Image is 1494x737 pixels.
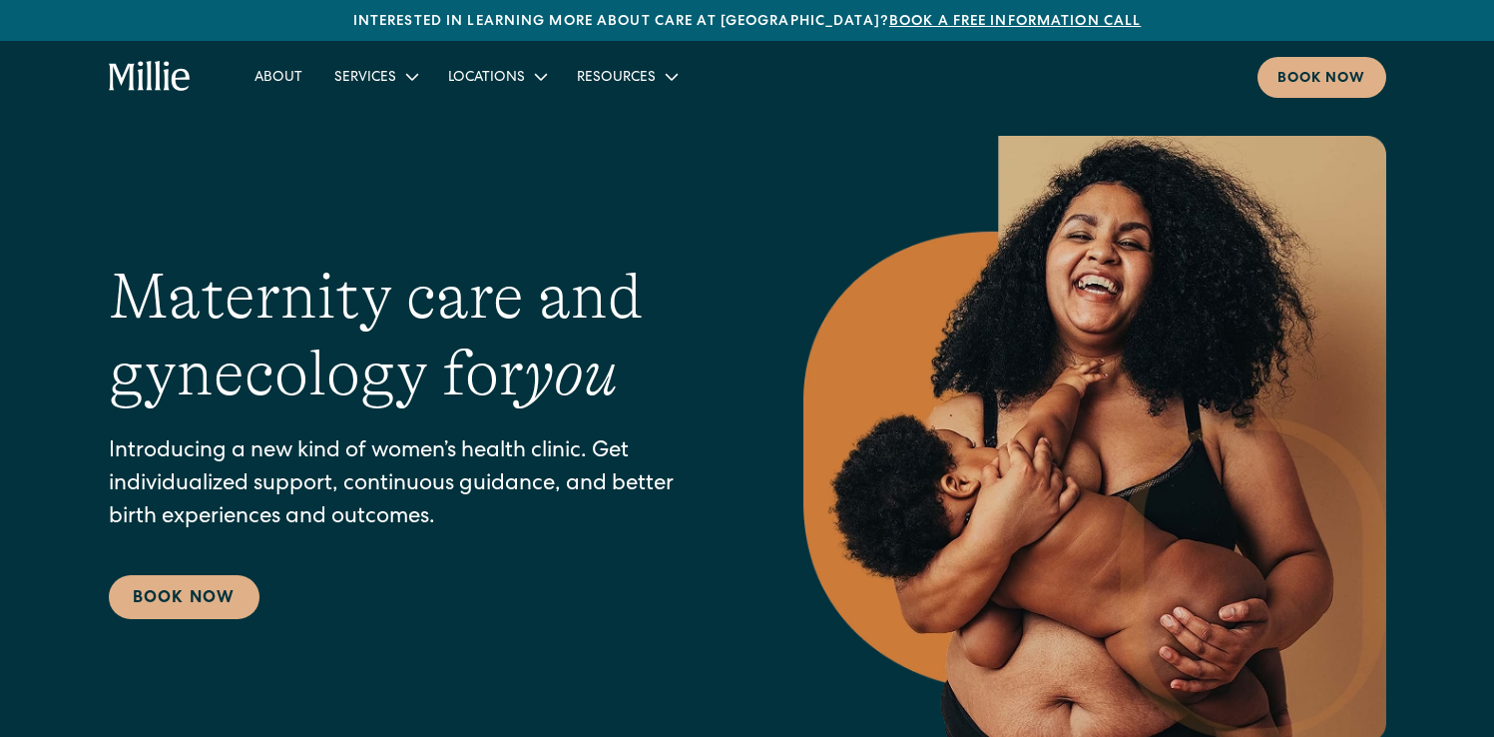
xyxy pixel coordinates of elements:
[889,15,1141,29] a: Book a free information call
[239,60,318,93] a: About
[561,60,692,93] div: Resources
[109,575,259,619] a: Book Now
[524,338,618,409] em: you
[1257,57,1386,98] a: Book now
[432,60,561,93] div: Locations
[334,68,396,89] div: Services
[318,60,432,93] div: Services
[1277,69,1366,90] div: Book now
[577,68,656,89] div: Resources
[448,68,525,89] div: Locations
[109,259,724,412] h1: Maternity care and gynecology for
[109,61,192,93] a: home
[109,436,724,535] p: Introducing a new kind of women’s health clinic. Get individualized support, continuous guidance,...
